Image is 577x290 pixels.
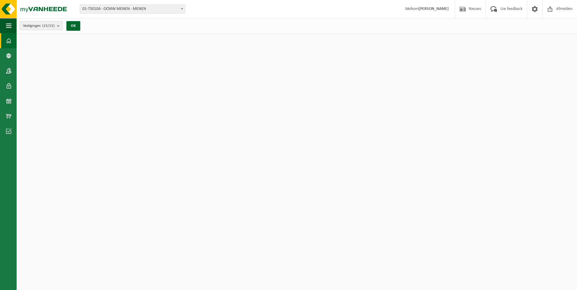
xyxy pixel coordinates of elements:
button: OK [66,21,80,31]
span: 01-750104 - OCMW MENEN - MENEN [80,5,185,13]
count: (15/15) [42,24,55,28]
strong: [PERSON_NAME] [419,7,449,11]
button: Vestigingen(15/15) [20,21,63,30]
span: Vestigingen [23,21,55,30]
span: 01-750104 - OCMW MENEN - MENEN [80,5,185,14]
